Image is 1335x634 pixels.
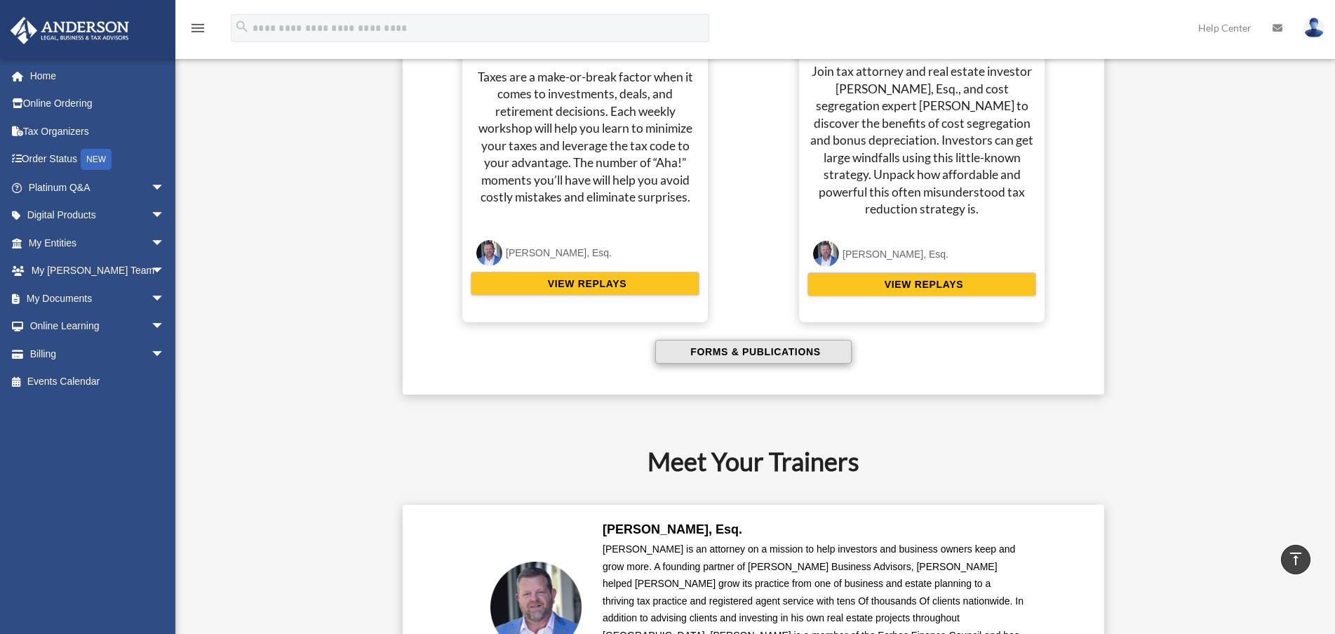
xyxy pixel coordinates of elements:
span: arrow_drop_down [151,284,179,313]
span: VIEW REPLAYS [544,277,626,291]
a: Events Calendar [10,368,186,396]
a: menu [189,25,206,37]
a: My Entitiesarrow_drop_down [10,229,186,257]
a: vertical_align_top [1281,545,1310,574]
a: My Documentsarrow_drop_down [10,284,186,312]
div: NEW [81,149,112,170]
div: [PERSON_NAME], Esq. [843,246,948,263]
span: FORMS & PUBLICATIONS [686,345,820,359]
span: arrow_drop_down [151,202,179,230]
a: Online Learningarrow_drop_down [10,312,186,341]
h4: Join tax attorney and real estate investor [PERSON_NAME], Esq., and cost segregation expert [PERS... [807,63,1036,218]
button: FORMS & PUBLICATIONS [655,340,852,364]
span: arrow_drop_down [151,229,179,258]
span: arrow_drop_down [151,312,179,341]
a: Billingarrow_drop_down [10,340,186,368]
a: Platinum Q&Aarrow_drop_down [10,173,186,202]
h4: Taxes are a make-or-break factor when it comes to investments, deals, and retirement decisions. E... [471,69,699,206]
span: arrow_drop_down [151,257,179,286]
span: VIEW REPLAYS [880,277,963,291]
button: VIEW REPLAYS [807,272,1036,296]
img: User Pic [1303,18,1324,38]
a: Home [10,62,186,90]
button: VIEW REPLAYS [471,272,699,296]
b: [PERSON_NAME], Esq. [603,522,742,536]
i: search [234,19,250,34]
h2: Meet Your Trainers [238,444,1270,479]
i: menu [189,20,206,37]
a: Order StatusNEW [10,145,186,174]
i: vertical_align_top [1287,550,1304,567]
div: [PERSON_NAME], Esq. [506,244,612,262]
a: Online Ordering [10,90,186,118]
a: FORMS & PUBLICATIONS [417,340,1090,364]
a: Tax Organizers [10,117,186,145]
a: Digital Productsarrow_drop_down [10,202,186,230]
a: My [PERSON_NAME] Teamarrow_drop_down [10,257,186,285]
span: arrow_drop_down [151,340,179,369]
img: Toby-circle-head.png [476,240,502,266]
span: arrow_drop_down [151,173,179,202]
img: Anderson Advisors Platinum Portal [6,17,133,44]
img: Toby-circle-head.png [813,241,839,267]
